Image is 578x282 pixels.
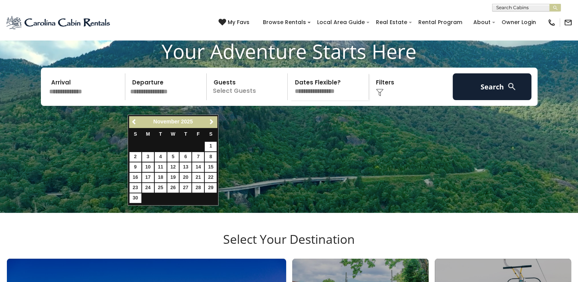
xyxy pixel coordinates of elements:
[197,131,200,137] span: Friday
[507,82,516,91] img: search-regular-white.png
[376,89,384,96] img: filter--v1.png
[205,152,217,162] a: 8
[142,162,154,172] a: 10
[209,131,212,137] span: Saturday
[180,152,191,162] a: 6
[228,18,249,26] span: My Favs
[155,183,167,193] a: 25
[205,173,217,182] a: 22
[130,152,141,162] a: 2
[184,131,187,137] span: Thursday
[192,173,204,182] a: 21
[192,183,204,193] a: 28
[155,162,167,172] a: 11
[6,15,112,30] img: Blue-2.png
[205,183,217,193] a: 29
[192,152,204,162] a: 7
[155,152,167,162] a: 4
[167,152,179,162] a: 5
[130,183,141,193] a: 23
[142,173,154,182] a: 17
[155,173,167,182] a: 18
[498,16,540,28] a: Owner Login
[372,16,411,28] a: Real Estate
[207,117,216,127] a: Next
[130,162,141,172] a: 9
[6,232,572,259] h3: Select Your Destination
[130,173,141,182] a: 16
[180,183,191,193] a: 27
[167,173,179,182] a: 19
[153,118,179,125] span: November
[209,119,215,125] span: Next
[142,183,154,193] a: 24
[205,162,217,172] a: 15
[181,118,193,125] span: 2025
[146,131,150,137] span: Monday
[131,119,138,125] span: Previous
[130,193,141,203] a: 30
[219,18,251,27] a: My Favs
[470,16,494,28] a: About
[192,162,204,172] a: 14
[209,73,288,100] p: Select Guests
[130,117,139,127] a: Previous
[159,131,162,137] span: Tuesday
[167,162,179,172] a: 12
[180,162,191,172] a: 13
[414,16,466,28] a: Rental Program
[134,131,137,137] span: Sunday
[453,73,532,100] button: Search
[142,152,154,162] a: 3
[167,183,179,193] a: 26
[6,39,572,63] h1: Your Adventure Starts Here
[564,18,572,27] img: mail-regular-black.png
[171,131,175,137] span: Wednesday
[259,16,310,28] a: Browse Rentals
[180,173,191,182] a: 20
[547,18,556,27] img: phone-regular-black.png
[313,16,369,28] a: Local Area Guide
[205,142,217,151] a: 1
